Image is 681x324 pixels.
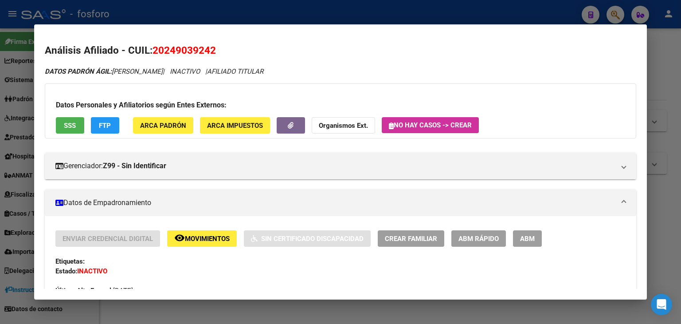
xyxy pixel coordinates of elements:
[55,230,160,247] button: Enviar Credencial Digital
[451,230,506,247] button: ABM Rápido
[55,287,113,295] strong: Última Alta Formal:
[99,122,111,130] span: FTP
[389,121,472,129] span: No hay casos -> Crear
[55,198,615,208] mat-panel-title: Datos de Empadronamiento
[45,153,636,179] mat-expansion-panel-header: Gerenciador:Z99 - Sin Identificar
[133,117,193,134] button: ARCA Padrón
[55,161,615,171] mat-panel-title: Gerenciador:
[378,230,444,247] button: Crear Familiar
[513,230,542,247] button: ABM
[520,235,535,243] span: ABM
[103,161,166,171] strong: Z99 - Sin Identificar
[207,122,263,130] span: ARCA Impuestos
[55,287,133,295] span: [DATE]
[382,117,479,133] button: No hay casos -> Crear
[319,122,368,130] strong: Organismos Ext.
[200,117,270,134] button: ARCA Impuestos
[261,235,364,243] span: Sin Certificado Discapacidad
[45,67,112,75] strong: DATOS PADRÓN ÁGIL:
[651,294,672,315] div: Open Intercom Messenger
[153,44,216,56] span: 20249039242
[174,233,185,243] mat-icon: remove_red_eye
[45,43,636,58] h2: Análisis Afiliado - CUIL:
[64,122,76,130] span: SSS
[77,267,107,275] strong: INACTIVO
[45,67,163,75] span: [PERSON_NAME]
[207,67,263,75] span: AFILIADO TITULAR
[385,235,437,243] span: Crear Familiar
[45,67,263,75] i: | INACTIVO |
[167,230,237,247] button: Movimientos
[140,122,186,130] span: ARCA Padrón
[63,235,153,243] span: Enviar Credencial Digital
[56,117,84,134] button: SSS
[56,100,625,111] h3: Datos Personales y Afiliatorios según Entes Externos:
[458,235,499,243] span: ABM Rápido
[55,267,77,275] strong: Estado:
[45,190,636,216] mat-expansion-panel-header: Datos de Empadronamiento
[185,235,230,243] span: Movimientos
[55,257,85,265] strong: Etiquetas:
[244,230,371,247] button: Sin Certificado Discapacidad
[312,117,375,134] button: Organismos Ext.
[91,117,119,134] button: FTP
